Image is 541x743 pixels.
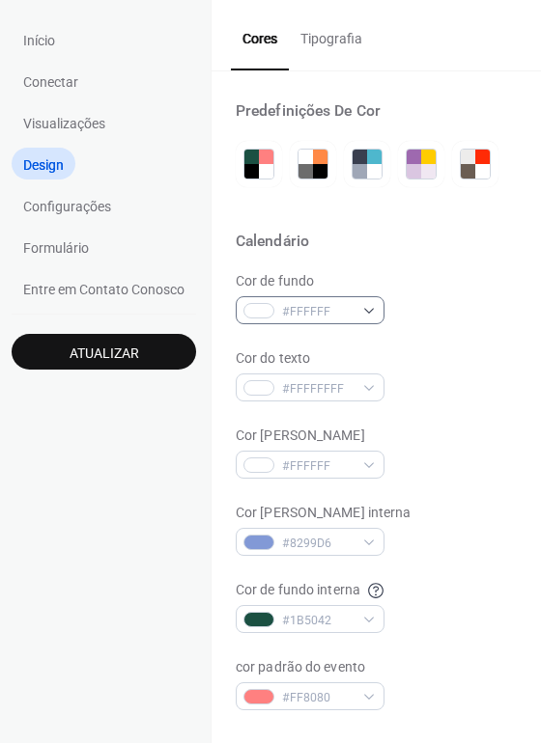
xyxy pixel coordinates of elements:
[12,65,90,96] a: Conectar
[236,580,363,600] div: Cor de fundo interna
[23,114,105,134] span: Visualizações
[282,456,354,477] span: #FFFFFF
[282,688,354,708] span: #FF8080
[12,272,196,304] a: Entre em Contato Conosco
[12,148,75,179] a: Design
[70,344,139,364] span: Atualizar
[282,611,354,631] span: #1B5042
[23,197,111,217] span: Configurações
[12,334,196,370] button: Atualizar
[23,155,64,176] span: Design
[236,426,381,446] div: Cor [PERSON_NAME]
[23,280,185,300] span: Entre em Contato Conosco
[23,238,89,259] span: Formulário
[23,31,55,51] span: Início
[282,302,354,322] span: #FFFFFF
[12,106,117,138] a: Visualizações
[236,348,381,369] div: Cor do texto
[236,503,412,523] div: Cor [PERSON_NAME] interna
[12,231,100,262] a: Formulário
[236,100,381,121] div: Predefinições De Cor
[23,72,78,93] span: Conectar
[236,231,309,251] div: Calendário
[236,271,381,291] div: Cor de fundo
[282,534,354,554] span: #8299D6
[236,657,381,677] div: cor padrão do evento
[12,23,67,55] a: Início
[12,189,123,221] a: Configurações
[282,379,354,399] span: #FFFFFFFF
